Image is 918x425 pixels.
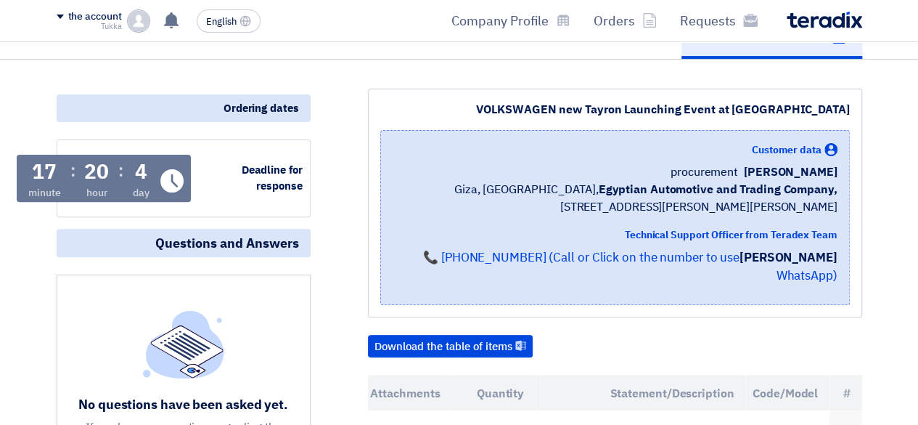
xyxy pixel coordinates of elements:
button: Download the table of items [368,335,533,358]
font: 17 [32,157,57,187]
font: Deadline for response [242,162,303,195]
font: # [843,384,851,402]
button: English [197,9,261,33]
font: hour [86,185,107,201]
font: [PERSON_NAME] [744,163,837,181]
font: Requests [680,11,736,31]
a: Orders [582,4,668,38]
font: 20 [84,157,109,187]
font: Questions and Answers [155,233,299,253]
font: procurement [671,163,738,181]
font: : [70,158,75,184]
font: : [118,158,123,184]
a: 📞 [PHONE_NUMBER] (Call or Click on the number to use WhatsApp) [423,248,837,286]
font: minute [28,185,60,201]
font: Company Profile [451,11,549,31]
font: 4 [135,157,147,187]
font: Customer data [752,142,821,158]
font: Ordering dates [224,100,299,116]
font: Orders [594,11,635,31]
font: Tukka [101,20,122,33]
font: Technical Support Officer from Teradex Team [625,227,837,243]
a: Requests [668,4,769,38]
font: the account [68,9,122,24]
font: VOLKSWAGEN new Tayron Launching Event at [GEOGRAPHIC_DATA] [476,101,849,118]
font: No questions have been asked yet. [78,394,288,414]
font: day [133,185,149,201]
font: Quantity [477,384,524,402]
font: Giza, [GEOGRAPHIC_DATA], [STREET_ADDRESS][PERSON_NAME][PERSON_NAME] [454,181,837,216]
img: Teradix logo [787,12,862,28]
font: [PERSON_NAME] [739,248,837,267]
font: Code/Model [753,384,818,402]
font: English [206,15,237,28]
img: profile_test.png [127,9,150,33]
font: Attachments [370,384,440,402]
img: empty_state_list.svg [143,310,224,379]
font: Download the table of items [374,339,512,355]
font: Statement/Description [610,384,734,402]
font: Egyptian Automotive and Trading Company, [598,181,837,198]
